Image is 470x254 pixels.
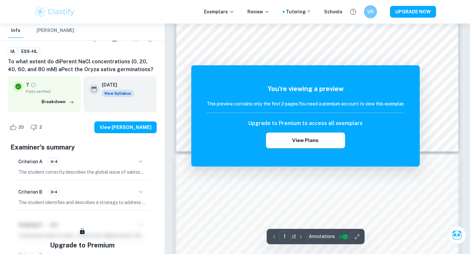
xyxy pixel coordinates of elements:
p: 7 [26,81,29,88]
button: VR [364,5,377,18]
h5: Upgrade to Premium [50,240,115,250]
button: View [PERSON_NAME] [94,121,157,133]
a: ESS-HL [19,47,40,56]
h6: Upgrade to Premium to access all exemplars [248,119,363,127]
h6: [DATE] [102,81,129,88]
p: Review [247,8,270,15]
p: Exemplars [204,8,234,15]
a: Grade fully verified [30,82,36,88]
img: Clastify logo [34,5,75,18]
span: 20 [15,124,27,131]
span: Fully verified [26,88,76,94]
p: / 2 [292,233,296,240]
button: UPGRADE NOW [390,6,436,18]
button: Help and Feedback [348,6,359,17]
h6: To what extent do diPerent NaCl concentrations (0, 20, 40, 60, and 80 mM) aPect the Oryza sativa ... [8,58,157,73]
span: 4/4 [48,159,60,165]
h5: You're viewing a preview [207,84,404,94]
h6: Criterion B [18,188,42,196]
p: The student identifies and describes a strategy to address salinization in agriculture through th... [18,199,146,206]
span: IA [8,48,17,55]
button: [PERSON_NAME] [37,24,74,38]
button: Breakdown [40,97,76,107]
span: Annotations [309,233,335,240]
button: View Plans [266,133,345,148]
a: Schools [324,8,342,15]
div: Like [8,122,27,133]
span: New Syllabus [102,90,134,97]
a: Tutoring [286,8,311,15]
h6: VR [367,8,374,15]
button: Ask Clai [448,226,466,244]
h6: This preview contains only the first 2 pages. You need a premium account to view this exemplar. [207,100,404,107]
span: 3/4 [48,189,60,195]
h6: Criterion A [18,158,42,165]
button: Info [8,24,23,38]
p: The student correctly describes the global issue of salinization and its impact on agriculture, p... [18,168,146,176]
a: IA [8,47,17,56]
h5: Examiner's summary [10,142,154,152]
div: Dislike [29,122,46,133]
span: ESS-HL [19,48,40,55]
div: Starting from the May 2026 session, the ESS IA requirements have changed. We created this exempla... [102,90,134,97]
span: 2 [36,124,46,131]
